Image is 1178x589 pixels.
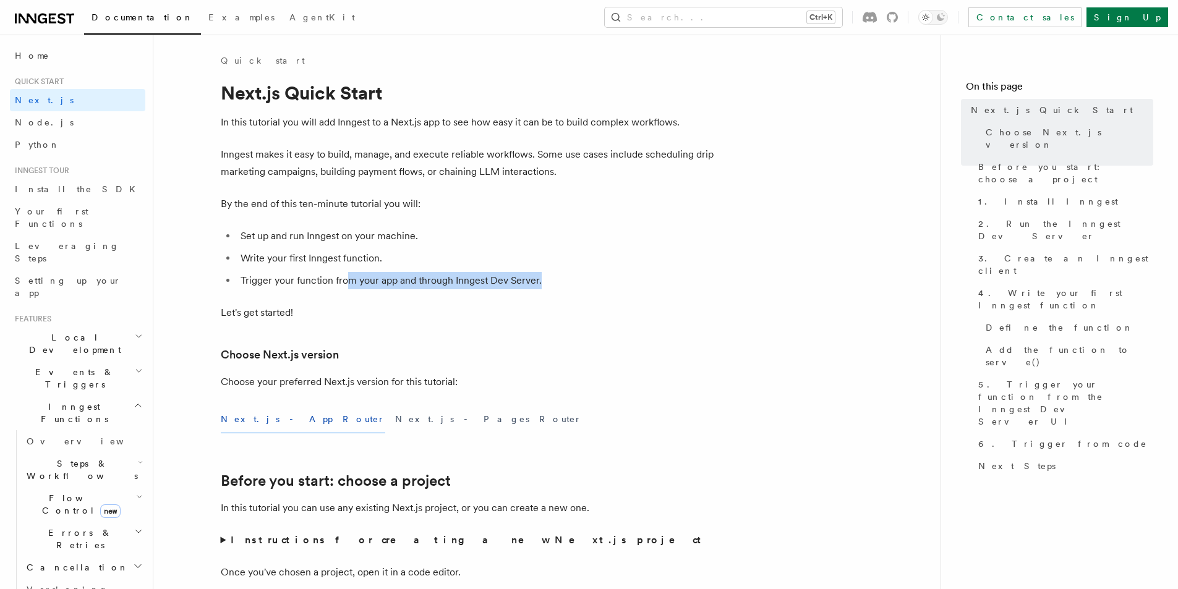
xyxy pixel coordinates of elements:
p: In this tutorial you will add Inngest to a Next.js app to see how easy it can be to build complex... [221,114,715,131]
span: Setting up your app [15,276,121,298]
span: Inngest tour [10,166,69,176]
p: Let's get started! [221,304,715,321]
span: Leveraging Steps [15,241,119,263]
span: Documentation [92,12,194,22]
a: 6. Trigger from code [973,433,1153,455]
span: 4. Write your first Inngest function [978,287,1153,311]
span: Define the function [986,321,1133,334]
span: 1. Install Inngest [978,195,1118,208]
kbd: Ctrl+K [807,11,835,23]
a: Before you start: choose a project [973,156,1153,190]
a: Overview [22,430,145,452]
h4: On this page [966,79,1153,99]
span: Choose Next.js version [986,126,1153,151]
span: 2. Run the Inngest Dev Server [978,218,1153,242]
li: Write your first Inngest function. [237,250,715,267]
a: 1. Install Inngest [973,190,1153,213]
span: Examples [208,12,275,22]
a: Leveraging Steps [10,235,145,269]
a: Your first Functions [10,200,145,235]
button: Toggle dark mode [918,10,948,25]
span: Next.js Quick Start [971,104,1133,116]
button: Next.js - App Router [221,405,385,433]
span: 6. Trigger from code [978,438,1147,450]
span: Inngest Functions [10,400,134,425]
p: Once you've chosen a project, open it in a code editor. [221,564,715,581]
a: 2. Run the Inngest Dev Server [973,213,1153,247]
p: In this tutorial you can use any existing Next.js project, or you can create a new one. [221,499,715,517]
a: 4. Write your first Inngest function [973,282,1153,316]
li: Trigger your function from your app and through Inngest Dev Server. [237,272,715,289]
span: Home [15,49,49,62]
span: Local Development [10,331,135,356]
span: new [100,504,121,518]
button: Inngest Functions [10,396,145,430]
summary: Instructions for creating a new Next.js project [221,532,715,549]
button: Local Development [10,326,145,361]
span: Node.js [15,117,74,127]
a: Add the function to serve() [981,339,1153,373]
button: Search...Ctrl+K [605,7,842,27]
a: Node.js [10,111,145,133]
span: Features [10,314,51,324]
span: Install the SDK [15,184,143,194]
span: Before you start: choose a project [978,161,1153,185]
a: Sign Up [1086,7,1168,27]
span: Next.js [15,95,74,105]
span: AgentKit [289,12,355,22]
a: 3. Create an Inngest client [973,247,1153,282]
a: Setting up your app [10,269,145,304]
button: Steps & Workflows [22,452,145,487]
span: Events & Triggers [10,366,135,391]
span: 5. Trigger your function from the Inngest Dev Server UI [978,378,1153,428]
p: Choose your preferred Next.js version for this tutorial: [221,373,715,391]
p: By the end of this ten-minute tutorial you will: [221,195,715,213]
a: Contact sales [968,7,1082,27]
span: Overview [27,436,154,446]
p: Inngest makes it easy to build, manage, and execute reliable workflows. Some use cases include sc... [221,146,715,180]
a: Quick start [221,54,305,67]
span: Cancellation [22,561,129,574]
a: Choose Next.js version [221,346,339,363]
button: Flow Controlnew [22,487,145,522]
span: Add the function to serve() [986,344,1153,368]
a: Next.js Quick Start [966,99,1153,121]
a: Python [10,133,145,156]
a: AgentKit [282,4,362,33]
button: Errors & Retries [22,522,145,556]
span: Quick start [10,77,64,87]
a: Choose Next.js version [981,121,1153,156]
a: Examples [201,4,282,33]
a: 5. Trigger your function from the Inngest Dev Server UI [973,373,1153,433]
span: Steps & Workflows [22,457,138,482]
li: Set up and run Inngest on your machine. [237,227,715,245]
span: 3. Create an Inngest client [978,252,1153,277]
a: Documentation [84,4,201,35]
a: Home [10,44,145,67]
a: Next.js [10,89,145,111]
h1: Next.js Quick Start [221,82,715,104]
span: Errors & Retries [22,527,134,551]
span: Python [15,140,60,150]
a: Install the SDK [10,178,145,200]
a: Define the function [981,316,1153,339]
span: Next Steps [978,460,1056,472]
button: Events & Triggers [10,361,145,396]
span: Your first Functions [15,206,88,229]
button: Cancellation [22,556,145,578]
a: Before you start: choose a project [221,472,451,489]
button: Next.js - Pages Router [395,405,582,433]
a: Next Steps [973,455,1153,477]
span: Flow Control [22,492,136,517]
strong: Instructions for creating a new Next.js project [231,534,706,546]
